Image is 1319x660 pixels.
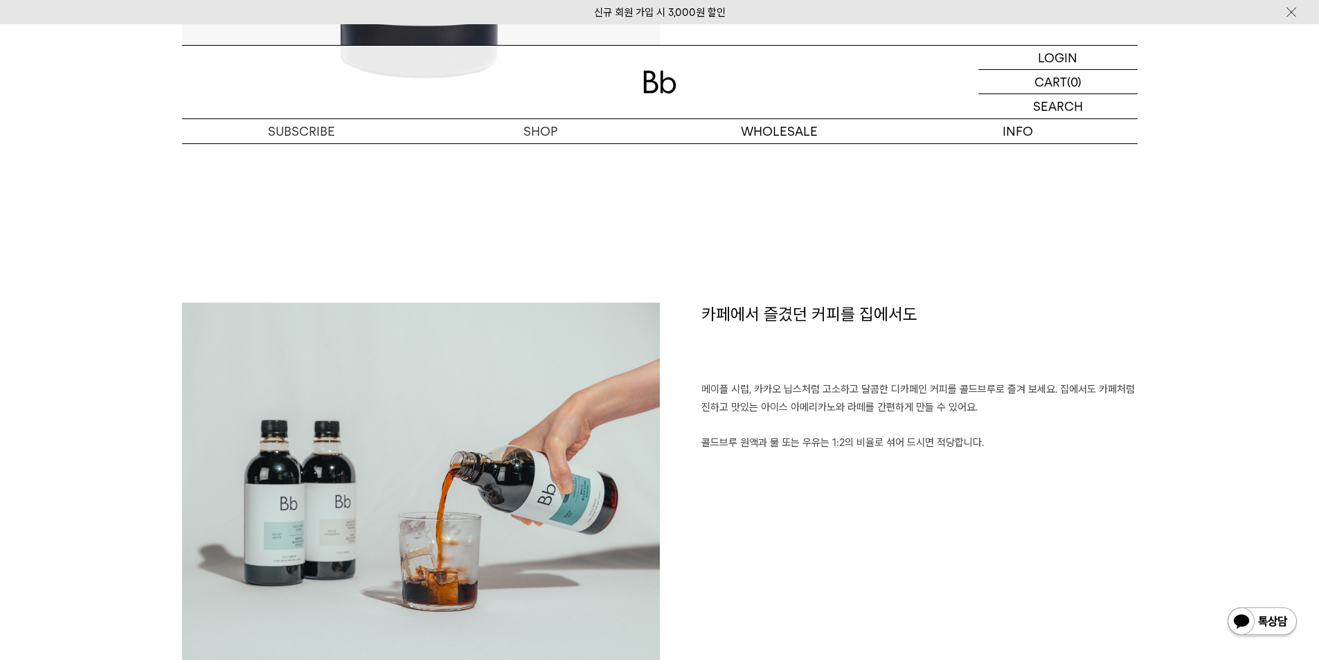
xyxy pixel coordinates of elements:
a: SHOP [421,119,660,143]
h1: 카페에서 즐겼던 커피를 집에서도 [701,303,1138,382]
p: (0) [1067,70,1082,93]
a: CART (0) [978,70,1138,94]
p: LOGIN [1038,46,1077,69]
img: 카카오톡 채널 1:1 채팅 버튼 [1226,606,1298,639]
p: SEARCH [1033,94,1083,118]
img: 로고 [643,71,676,93]
a: 신규 회원 가입 시 3,000원 할인 [594,6,726,19]
p: CART [1034,70,1067,93]
p: 메이플 시럽, 카카오 닙스처럼 고소하고 달콤한 디카페인 커피를 콜드브루로 즐겨 보세요. 집에서도 카페처럼 진하고 맛있는 아이스 아메리카노와 라떼를 간편하게 만들 수 있어요. ... [701,381,1138,452]
a: LOGIN [978,46,1138,70]
p: INFO [899,119,1138,143]
p: WHOLESALE [660,119,899,143]
a: SUBSCRIBE [182,119,421,143]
